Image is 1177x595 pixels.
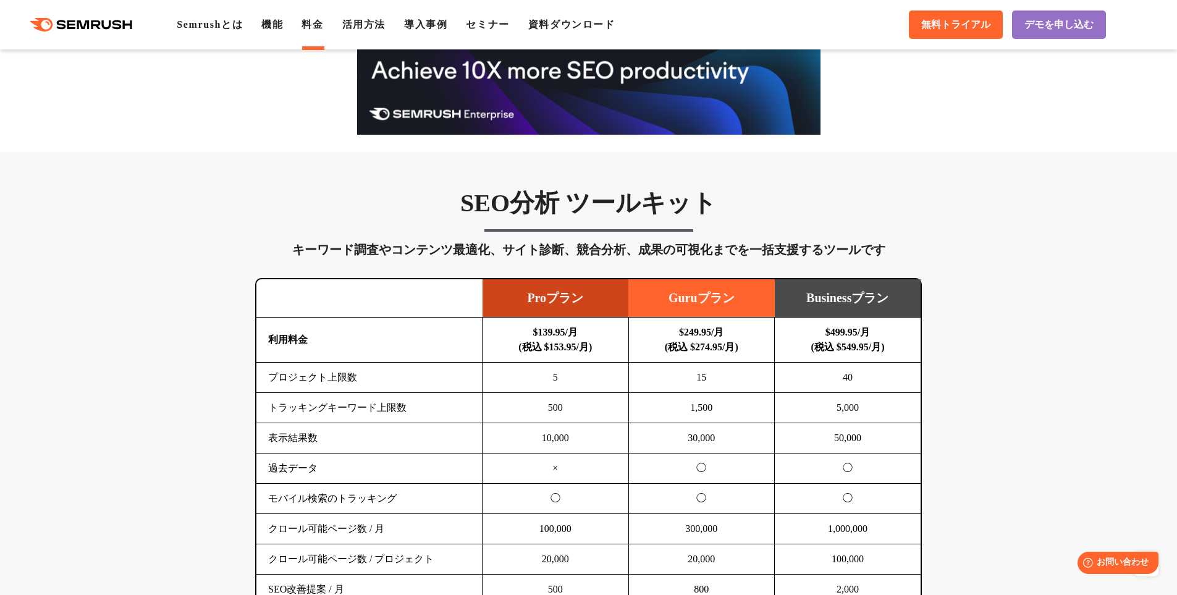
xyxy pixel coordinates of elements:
td: 過去データ [256,454,483,484]
a: 機能 [261,19,283,30]
div: キーワード調査やコンテンツ最適化、サイト診断、競合分析、成果の可視化までを一括支援するツールです [255,240,922,260]
td: ◯ [628,484,775,514]
b: $499.95/月 (税込 $549.95/月) [811,327,884,352]
td: ◯ [775,454,921,484]
a: 活用方法 [342,19,386,30]
a: 導入事例 [404,19,447,30]
td: 20,000 [483,544,629,575]
td: 1,000,000 [775,514,921,544]
td: Guruプラン [628,279,775,318]
td: クロール可能ページ数 / 月 [256,514,483,544]
h3: SEO分析 ツールキット [255,188,922,219]
td: ◯ [628,454,775,484]
td: 1,500 [628,393,775,423]
a: セミナー [466,19,509,30]
a: Semrushとは [177,19,243,30]
td: 100,000 [775,544,921,575]
td: モバイル検索のトラッキング [256,484,483,514]
td: 20,000 [628,544,775,575]
td: 表示結果数 [256,423,483,454]
td: × [483,454,629,484]
span: デモを申し込む [1024,19,1094,32]
td: 100,000 [483,514,629,544]
b: 利用料金 [268,334,308,345]
b: $249.95/月 (税込 $274.95/月) [665,327,738,352]
td: プロジェクト上限数 [256,363,483,393]
td: ◯ [483,484,629,514]
td: トラッキングキーワード上限数 [256,393,483,423]
td: 40 [775,363,921,393]
td: 30,000 [628,423,775,454]
td: 5,000 [775,393,921,423]
td: Businessプラン [775,279,921,318]
td: 50,000 [775,423,921,454]
a: 無料トライアル [909,11,1003,39]
td: 15 [628,363,775,393]
td: Proプラン [483,279,629,318]
td: ◯ [775,484,921,514]
a: 資料ダウンロード [528,19,615,30]
td: 5 [483,363,629,393]
td: 500 [483,393,629,423]
iframe: Help widget launcher [1067,547,1163,581]
a: 料金 [302,19,323,30]
td: 300,000 [628,514,775,544]
td: 10,000 [483,423,629,454]
span: 無料トライアル [921,19,990,32]
a: デモを申し込む [1012,11,1106,39]
td: クロール可能ページ数 / プロジェクト [256,544,483,575]
b: $139.95/月 (税込 $153.95/月) [518,327,592,352]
